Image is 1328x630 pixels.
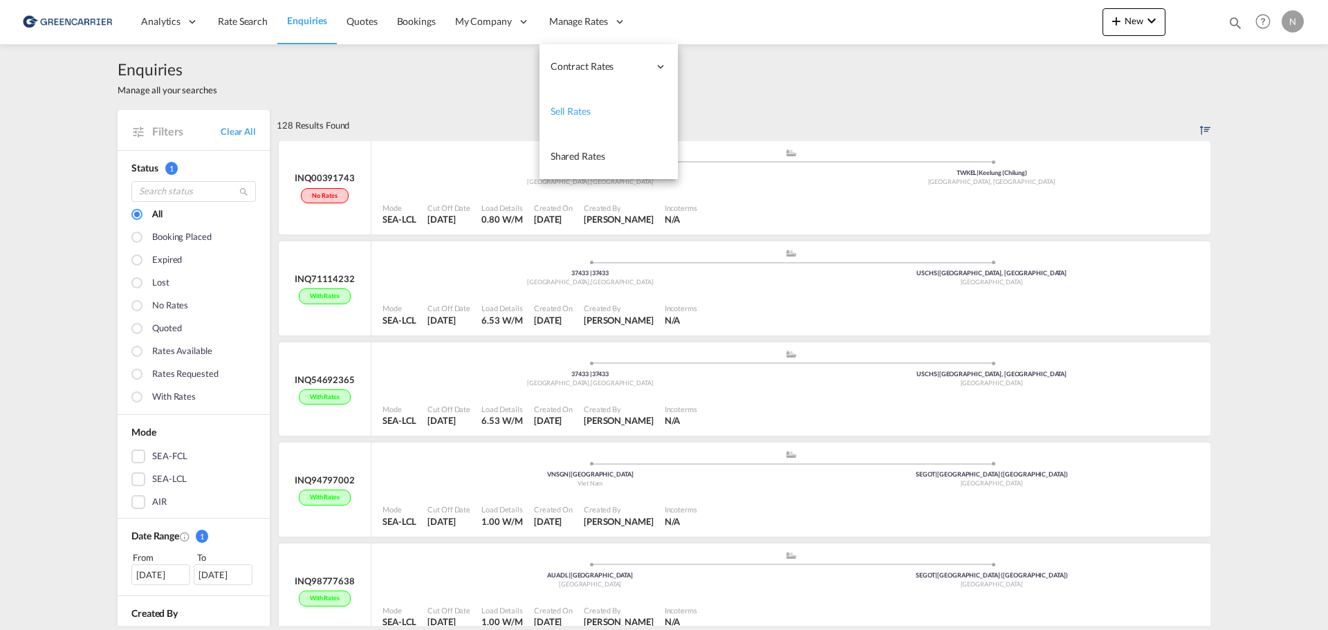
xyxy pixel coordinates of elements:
span: [DATE] [534,315,562,326]
div: Incoterms [665,404,697,414]
span: Date Range [131,530,179,541]
span: [GEOGRAPHIC_DATA] [527,278,591,286]
div: 6.53 W/M [481,414,523,427]
div: No rates [301,188,348,204]
span: , [589,379,591,387]
span: [DATE] [534,214,562,225]
div: Created On [534,203,573,213]
span: [GEOGRAPHIC_DATA] [527,379,591,387]
div: Help [1251,10,1282,35]
span: My Company [455,15,512,28]
span: [PERSON_NAME] [584,516,654,527]
div: 1.00 W/M [481,515,523,528]
md-icon: icon-magnify [239,187,249,197]
span: USCHS [GEOGRAPHIC_DATA], [GEOGRAPHIC_DATA] [916,269,1067,277]
a: Shared Rates [539,134,678,179]
span: | [935,571,937,579]
div: 1 Sep 2025 [427,213,470,225]
span: [DATE] [427,415,455,426]
span: | [977,169,979,176]
div: To [196,550,257,564]
md-icon: assets/icons/custom/ship-fill.svg [783,250,800,257]
div: N/A [665,615,681,628]
span: [GEOGRAPHIC_DATA] [961,479,1023,487]
div: Created By [584,504,654,515]
div: 5 Sep 2025 [427,515,470,528]
span: | [937,269,939,277]
span: Contract Rates [551,59,649,73]
div: Booking placed [152,230,212,245]
div: 128 Results Found [277,110,349,140]
div: From [131,550,192,564]
div: 0.80 W/M [481,213,523,225]
span: [GEOGRAPHIC_DATA] [591,178,653,185]
div: Dardan Ahmeti [584,314,654,326]
span: TWKEL Keelung (Chilung) [957,169,1027,176]
div: Load Details [481,605,523,615]
div: 28 Aug 2025 [534,615,573,628]
div: With rates [299,490,351,506]
div: With rates [299,389,351,405]
div: Created On [534,605,573,615]
div: 29 Aug 2025 [534,213,573,225]
div: Cut Off Date [427,303,470,313]
div: SEA-LCL [382,414,416,427]
div: Created By [584,303,654,313]
span: [PERSON_NAME] [584,415,654,426]
div: Created On [534,404,573,414]
span: Analytics [141,15,181,28]
md-icon: assets/icons/custom/ship-fill.svg [783,552,800,559]
div: Rates available [152,344,212,360]
div: Expired [152,253,182,268]
span: Status [131,162,158,174]
div: 28 Aug 2025 [427,414,470,427]
div: Cut Off Date [427,203,470,213]
div: Load Details [481,504,523,515]
div: SEA-LCL [382,515,416,528]
span: Enquiries [287,15,327,26]
div: Mode [382,504,416,515]
div: [DATE] [131,564,190,585]
div: Sort by: Created on [1200,110,1210,140]
md-icon: assets/icons/custom/ship-fill.svg [783,451,800,458]
span: SEGOT [GEOGRAPHIC_DATA] ([GEOGRAPHIC_DATA]) [916,571,1068,579]
div: INQ00391743 [295,172,355,184]
div: With rates [299,591,351,606]
div: Load Details [481,404,523,414]
span: [GEOGRAPHIC_DATA] [961,379,1023,387]
div: Incoterms [665,303,697,313]
a: Sell Rates [539,89,678,134]
span: 37433 [592,269,609,277]
md-checkbox: SEA-LCL [131,472,256,486]
div: Rates Requested [152,367,219,382]
div: INQ54692365With rates assets/icons/custom/ship-fill.svgassets/icons/custom/roll-o-plane.svgOrigin... [277,342,1210,443]
a: Clear All [221,125,256,138]
div: damo daran [584,615,654,628]
span: Enquiries [118,58,217,80]
span: [DATE] [534,415,562,426]
div: Load Details [481,203,523,213]
span: Sell Rates [551,105,591,117]
span: [PERSON_NAME] [584,616,654,627]
div: Cut Off Date [427,504,470,515]
span: [GEOGRAPHIC_DATA] [591,278,653,286]
div: SEA-LCL [382,213,416,225]
span: [DATE] [534,516,562,527]
span: | [569,571,571,579]
span: Help [1251,10,1275,33]
div: 28 Aug 2025 [427,314,470,326]
md-icon: assets/icons/custom/ship-fill.svg [783,149,800,156]
md-icon: icon-plus 400-fg [1108,12,1125,29]
span: [GEOGRAPHIC_DATA] [961,580,1023,588]
div: INQ00391743No rates assets/icons/custom/ship-fill.svgassets/icons/custom/roll-o-plane.svgOrigin S... [277,141,1210,242]
span: 37433 [571,269,591,277]
div: 28 Aug 2025 [534,314,573,326]
div: Created By [584,605,654,615]
div: SEA-LCL [382,314,416,326]
div: SEA-LCL [152,472,187,486]
div: Incoterms [665,203,697,213]
span: , [589,178,591,185]
span: Filters [152,124,221,139]
div: Incoterms [665,504,697,515]
div: INQ71114232 [295,272,355,285]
